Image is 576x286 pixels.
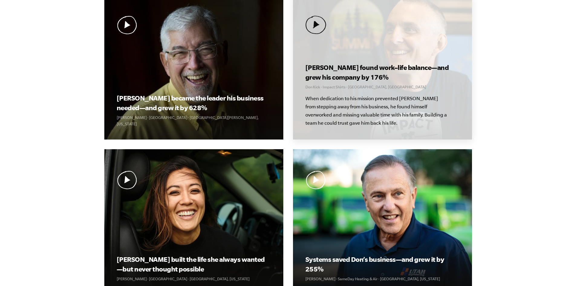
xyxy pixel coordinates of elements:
[117,114,271,127] p: [PERSON_NAME] · [GEOGRAPHIC_DATA] · [GEOGRAPHIC_DATA][PERSON_NAME], [US_STATE]
[305,63,459,82] h3: [PERSON_NAME] found work–life balance—and grew his company by 176%
[117,16,138,34] img: Play Video
[117,93,271,113] h3: [PERSON_NAME] became the leader his business needed—and grew it by 628%
[305,84,459,90] p: Don Kick · Impact Shirts · [GEOGRAPHIC_DATA], [GEOGRAPHIC_DATA]
[117,276,271,282] p: [PERSON_NAME] · [GEOGRAPHIC_DATA] · [GEOGRAPHIC_DATA], [US_STATE]
[305,255,459,274] h3: Systems saved Don’s business—and grew it by 255%
[117,171,138,189] img: Play Video
[305,276,459,282] p: [PERSON_NAME] · SameDay Heating & Air · [GEOGRAPHIC_DATA], [US_STATE]
[546,257,576,286] iframe: Chat Widget
[117,255,271,274] h3: [PERSON_NAME] built the life she always wanted—but never thought possible
[305,94,447,127] p: When dedication to his mission prevented [PERSON_NAME] from stepping away from his business, he f...
[305,171,326,189] img: Play Video
[305,16,326,34] img: Play Video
